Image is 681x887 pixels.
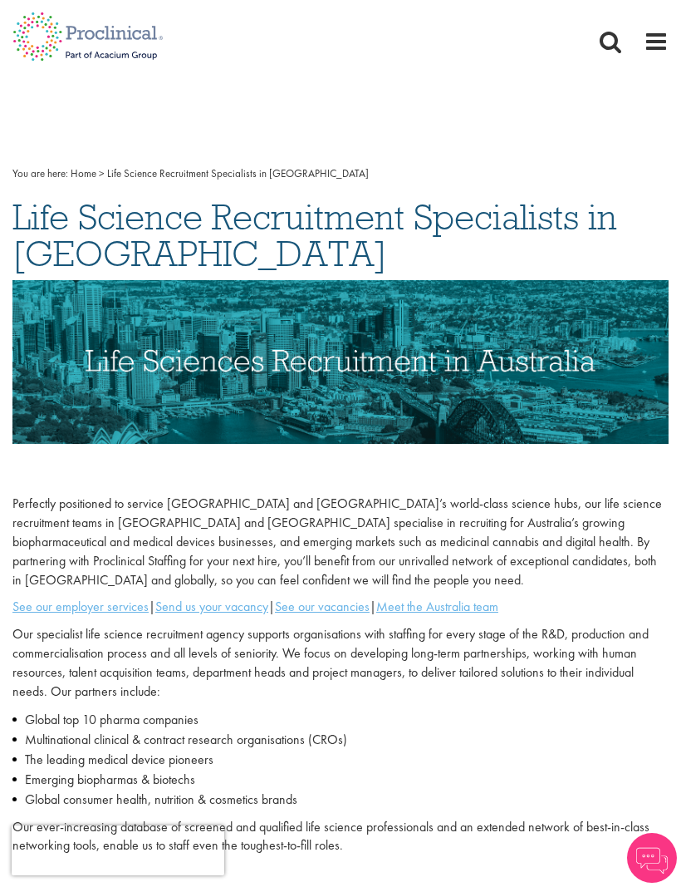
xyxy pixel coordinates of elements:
a: Meet the Australia team [376,598,498,615]
a: See our employer services [12,598,149,615]
img: Chatbot [627,833,677,883]
a: breadcrumb link [71,166,96,180]
span: Life Science Recruitment Specialists in [GEOGRAPHIC_DATA] [12,195,617,276]
li: Emerging biopharmas & biotechs [12,770,669,790]
span: You are here: [12,166,68,180]
a: Send us your vacancy [155,598,268,615]
li: Multinational clinical & contract research organisations (CROs) [12,730,669,750]
img: Life Sciences Recruitment in Australia [12,280,669,445]
span: Life Science Recruitment Specialists in [GEOGRAPHIC_DATA] [107,166,369,180]
li: The leading medical device pioneers [12,750,669,770]
p: Our ever-increasing database of screened and qualified life science professionals and an extended... [12,818,669,856]
span: > [99,166,105,180]
p: Our specialist life science recruitment agency supports organisations with staffing for every sta... [12,625,669,701]
iframe: reCAPTCHA [12,825,224,875]
p: Perfectly positioned to service [GEOGRAPHIC_DATA] and [GEOGRAPHIC_DATA]’s world-class science hub... [12,495,669,589]
li: Global top 10 pharma companies [12,710,669,730]
a: See our vacancies [275,598,370,615]
p: | | | [12,598,669,617]
li: Global consumer health, nutrition & cosmetics brands [12,790,669,810]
